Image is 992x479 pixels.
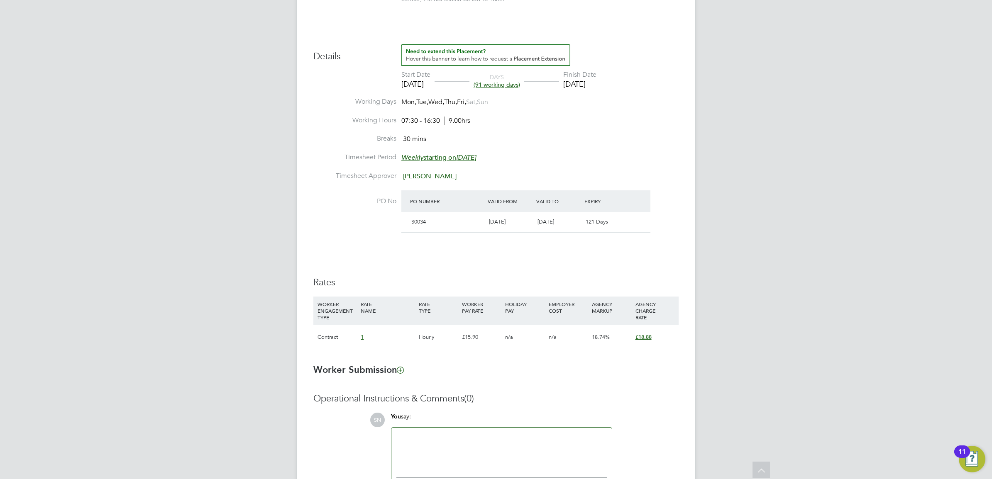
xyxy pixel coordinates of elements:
div: say: [391,413,612,427]
span: n/a [549,333,557,340]
span: Sat, [466,98,477,106]
div: RATE TYPE [417,297,460,318]
span: [DATE] [489,218,506,225]
div: Hourly [417,325,460,349]
div: [DATE] [563,79,596,89]
div: EMPLOYER COST [547,297,590,318]
div: WORKER ENGAGEMENT TYPE [315,297,359,325]
button: How to extend a Placement? [401,44,570,66]
em: Weekly [401,153,423,162]
div: Valid From [486,194,534,209]
div: HOLIDAY PAY [503,297,546,318]
span: S0034 [411,218,426,225]
b: Worker Submission [313,364,403,375]
label: Timesheet Period [313,153,396,162]
span: (91 working days) [474,81,520,88]
span: £18.88 [635,333,652,340]
span: 121 Days [586,218,608,225]
div: Valid To [534,194,583,209]
label: Working Hours [313,116,396,125]
div: Contract [315,325,359,349]
span: 9.00hrs [444,117,470,125]
div: DAYS [469,73,524,88]
span: 30 mins [403,135,426,143]
div: 07:30 - 16:30 [401,117,470,125]
div: 11 [958,452,966,462]
h3: Rates [313,277,679,289]
div: [DATE] [401,79,430,89]
div: AGENCY MARKUP [590,297,633,318]
span: [PERSON_NAME] [403,172,457,180]
span: Mon, [401,98,416,106]
div: £15.90 [460,325,503,349]
span: starting on [401,153,476,162]
span: Thu, [444,98,457,106]
span: SN [370,413,385,427]
span: 18.74% [592,333,610,340]
button: Open Resource Center, 11 new notifications [959,446,985,472]
h3: Operational Instructions & Comments [313,393,679,405]
span: n/a [505,333,513,340]
div: WORKER PAY RATE [460,297,503,318]
div: RATE NAME [359,297,416,318]
span: Fri, [457,98,466,106]
label: PO No [313,197,396,206]
div: Finish Date [563,71,596,79]
span: Wed, [428,98,444,106]
h3: Details [313,44,679,63]
span: Sun [477,98,488,106]
span: Tue, [416,98,428,106]
span: [DATE] [538,218,554,225]
label: Working Days [313,97,396,106]
label: Breaks [313,134,396,143]
div: PO Number [408,194,486,209]
span: You [391,413,401,420]
div: Start Date [401,71,430,79]
div: AGENCY CHARGE RATE [633,297,677,325]
div: Expiry [582,194,631,209]
label: Timesheet Approver [313,172,396,180]
span: (0) [464,393,474,404]
em: [DATE] [456,153,476,162]
span: 1 [361,333,364,340]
